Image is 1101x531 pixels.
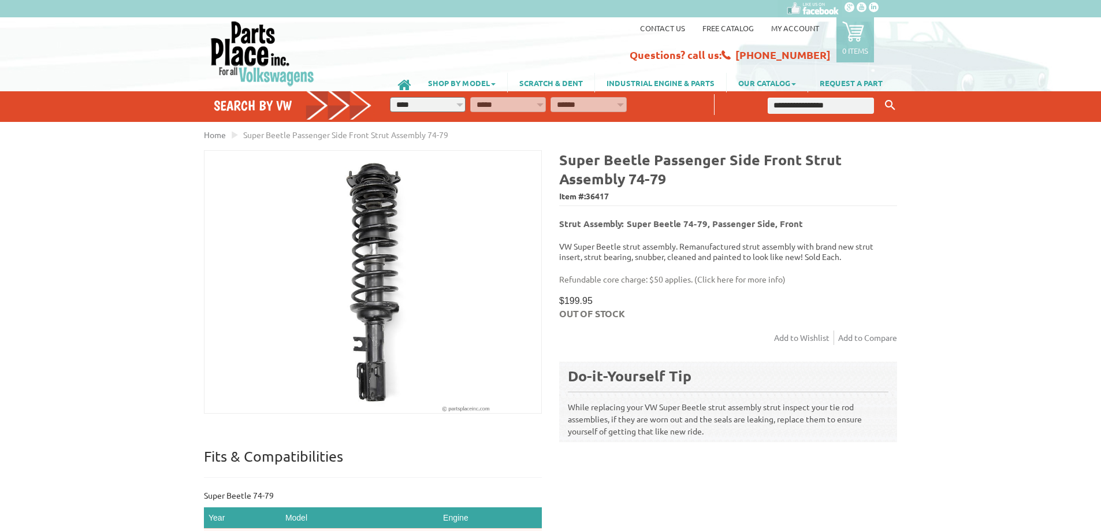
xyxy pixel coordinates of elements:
th: Year [204,507,281,529]
a: Home [204,129,226,140]
a: Click here for more info [697,274,783,284]
img: Super Beetle Passenger Side Front Strut Assembly 74-79 [204,151,541,413]
a: 0 items [836,17,874,62]
a: INDUSTRIAL ENGINE & PARTS [595,73,726,92]
span: $199.95 [559,295,593,306]
a: SCRATCH & DENT [508,73,594,92]
b: Super Beetle Passenger Side Front Strut Assembly 74-79 [559,150,842,188]
span: 36417 [586,191,609,201]
a: My Account [771,23,819,33]
img: Parts Place Inc! [210,20,315,87]
p: VW Super Beetle strut assembly. Remanufactured strut assembly with brand new strut insert, strut ... [559,241,897,262]
b: Strut Assembly: Super Beetle 74-79, Passenger Side, Front [559,218,803,229]
span: Item #: [559,188,897,205]
button: Keyword Search [881,96,899,115]
a: Add to Wishlist [774,331,834,345]
a: Free Catalog [702,23,754,33]
a: Add to Compare [838,331,897,345]
p: Refundable core charge: $50 applies. ( ) [559,273,888,285]
p: 0 items [842,46,868,55]
th: Engine [438,507,542,529]
p: Super Beetle 74-79 [204,489,542,502]
span: Super Beetle Passenger Side Front Strut Assembly 74-79 [243,129,448,140]
h4: Search by VW [214,97,372,114]
a: REQUEST A PART [808,73,894,92]
span: Out of stock [559,307,625,320]
p: While replacing your VW Super Beetle strut assembly strut inspect your tie rod assemblies, if the... [568,391,888,437]
p: Fits & Compatibilities [204,447,542,478]
a: Contact us [640,23,685,33]
a: OUR CATALOG [727,73,808,92]
a: SHOP BY MODEL [416,73,507,92]
th: Model [281,507,438,529]
b: Do-it-Yourself Tip [568,366,691,385]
